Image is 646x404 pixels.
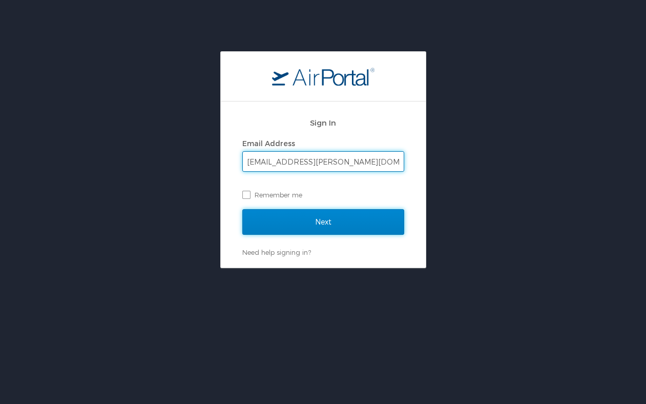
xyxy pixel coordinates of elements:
label: Email Address [242,139,295,148]
label: Remember me [242,187,404,203]
input: Next [242,209,404,235]
h2: Sign In [242,117,404,129]
a: Need help signing in? [242,248,311,256]
img: logo [272,67,374,86]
